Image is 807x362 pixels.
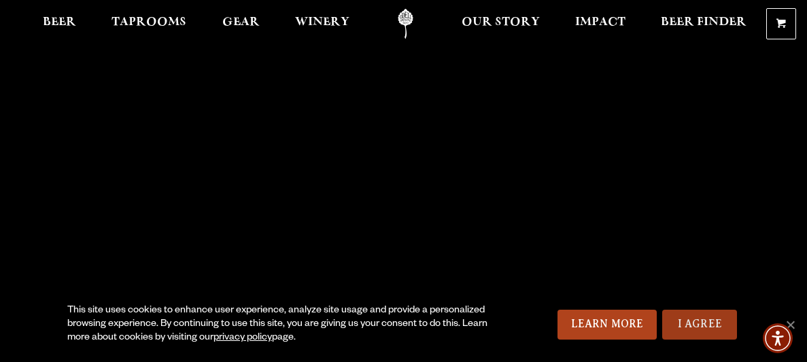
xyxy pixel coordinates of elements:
[575,17,625,28] span: Impact
[380,9,431,39] a: Odell Home
[34,9,85,39] a: Beer
[566,9,634,39] a: Impact
[763,323,793,353] div: Accessibility Menu
[67,304,511,345] div: This site uses cookies to enhance user experience, analyze site usage and provide a personalized ...
[111,17,186,28] span: Taprooms
[295,17,349,28] span: Winery
[43,17,76,28] span: Beer
[557,310,657,340] a: Learn More
[661,17,746,28] span: Beer Finder
[222,17,260,28] span: Gear
[462,17,540,28] span: Our Story
[652,9,755,39] a: Beer Finder
[213,9,269,39] a: Gear
[103,9,195,39] a: Taprooms
[453,9,549,39] a: Our Story
[662,310,737,340] a: I Agree
[213,333,272,344] a: privacy policy
[286,9,358,39] a: Winery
